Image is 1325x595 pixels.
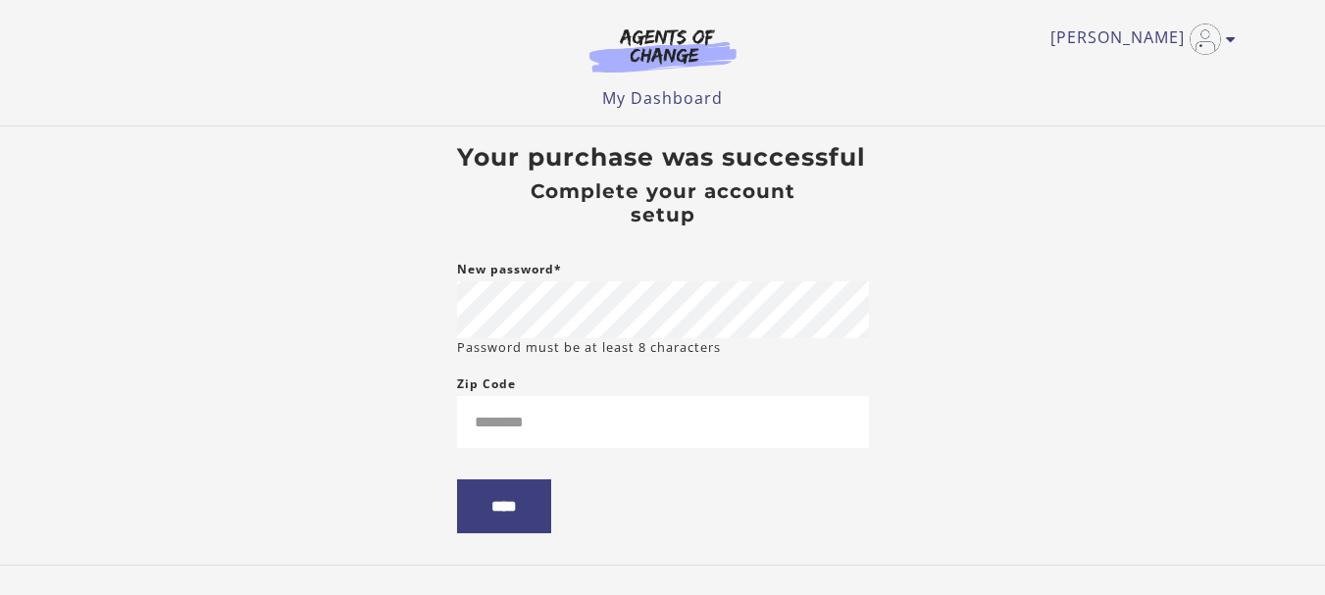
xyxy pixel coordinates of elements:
a: My Dashboard [602,87,723,109]
small: Password must be at least 8 characters [457,338,721,357]
label: Zip Code [457,372,516,396]
img: Agents of Change Logo [569,27,757,73]
h3: Your purchase was successful [457,142,869,172]
label: New password* [457,258,562,281]
h4: Complete your account setup [498,179,828,226]
a: Toggle menu [1050,24,1226,55]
